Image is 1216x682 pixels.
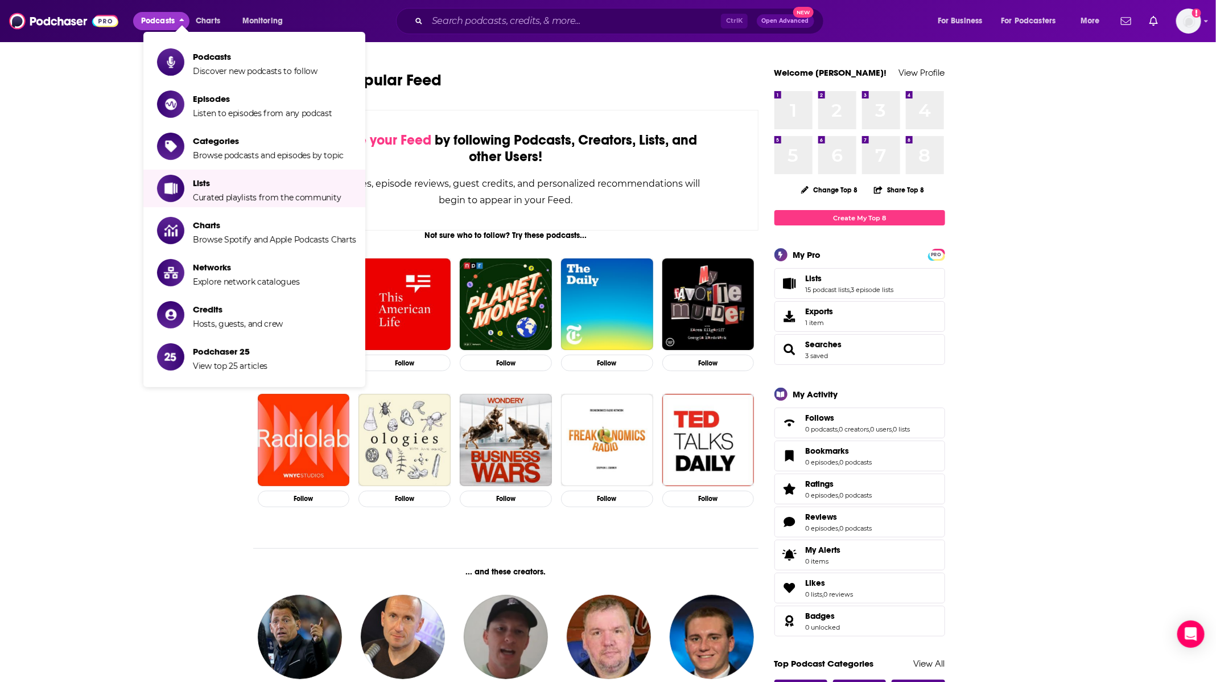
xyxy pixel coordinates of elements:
div: ... and these creators. [253,567,759,577]
a: View Profile [899,67,945,78]
a: 0 podcasts [840,524,872,532]
img: Freakonomics Radio [561,394,653,486]
span: Ratings [806,479,834,489]
span: Curated playlists from the community [193,192,341,203]
span: Reviews [774,507,945,537]
span: Likes [774,573,945,603]
span: For Podcasters [1001,13,1056,29]
span: Episodes [193,93,332,104]
img: The Daily [561,258,653,351]
a: Ratings [778,481,801,497]
a: Searches [806,339,842,350]
img: Radiolab [258,394,350,486]
a: 0 lists [806,590,823,598]
span: , [838,425,839,433]
span: Podcasts [193,51,318,62]
a: Top Podcast Categories [774,658,874,669]
img: This American Life [358,258,451,351]
a: View All [914,658,945,669]
button: open menu [930,12,997,30]
a: Ratings [806,479,872,489]
img: Podchaser - Follow, Share and Rate Podcasts [9,10,118,32]
a: Reviews [778,514,801,530]
div: My Pro [793,249,821,260]
span: Lists [774,268,945,299]
a: 0 episodes [806,458,839,466]
a: My Alerts [774,540,945,570]
a: Likes [806,578,854,588]
span: Lists [806,273,822,284]
img: Steven Willis [567,595,651,679]
span: Podchaser 25 [193,346,267,357]
button: Follow [561,355,653,371]
span: Discover new podcasts to follow [193,66,318,76]
span: My Alerts [778,547,801,563]
span: Follows [806,413,835,423]
a: 0 unlocked [806,623,840,631]
button: Open AdvancedNew [757,14,814,28]
a: 0 reviews [824,590,854,598]
img: Daniel Riolo [258,595,342,679]
a: 3 saved [806,352,828,360]
a: Lists [778,276,801,291]
span: 0 items [806,557,841,565]
a: Likes [778,580,801,596]
span: Listen to episodes from any podcast [193,108,332,118]
img: Matt Sheehan [464,595,548,679]
span: , [869,425,871,433]
span: Monitoring [242,13,283,29]
span: Bookmarks [774,441,945,471]
img: Business Wars [460,394,552,486]
button: Show profile menu [1176,9,1201,34]
a: Follows [778,415,801,431]
a: Exports [774,301,945,332]
span: View top 25 articles [193,361,267,371]
button: close menu [133,12,189,30]
button: open menu [994,12,1073,30]
a: My Favorite Murder with Karen Kilgariff and Georgia Hardstark [662,258,755,351]
span: Lists [193,178,341,188]
a: 0 podcasts [840,491,872,499]
span: , [839,524,840,532]
span: Browse podcasts and episodes by topic [193,150,344,161]
a: Create My Top 8 [774,210,945,225]
button: Follow [662,355,755,371]
img: Zach Seyko [670,595,754,679]
img: Ologies with Alie Ward [358,394,451,486]
a: Show notifications dropdown [1116,11,1136,31]
span: Badges [774,606,945,636]
img: Gilbert Brisbois [361,595,445,679]
div: My Activity [793,389,838,400]
span: Exports [806,306,834,317]
a: 3 episode lists [851,286,894,294]
span: 1 item [806,319,834,327]
a: PRO [930,250,943,258]
span: Categories [193,135,344,146]
a: 0 episodes [806,491,839,499]
span: Networks [193,262,299,273]
span: More [1081,13,1100,29]
span: For Business [938,13,983,29]
img: User Profile [1176,9,1201,34]
span: My Alerts [806,545,841,555]
span: Exports [778,309,801,324]
span: Reviews [806,512,838,522]
span: Ratings [774,474,945,504]
button: Follow [358,491,451,507]
span: , [850,286,851,294]
span: Hosts, guests, and crew [193,319,283,329]
a: Badges [806,611,840,621]
span: New [793,7,814,18]
span: Likes [806,578,826,588]
a: 0 podcasts [840,458,872,466]
a: Bookmarks [806,446,872,456]
a: Planet Money [460,258,552,351]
